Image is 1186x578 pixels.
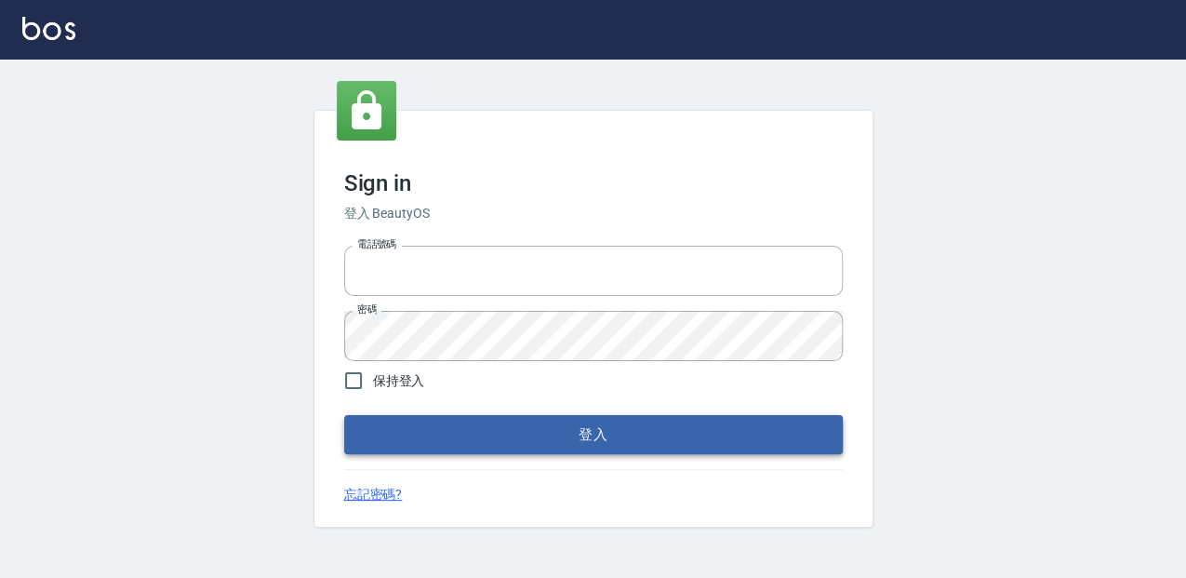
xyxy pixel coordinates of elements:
[22,17,75,40] img: Logo
[344,485,403,504] a: 忘記密碼?
[344,415,843,454] button: 登入
[373,371,425,391] span: 保持登入
[357,302,377,316] label: 密碼
[357,237,396,251] label: 電話號碼
[344,204,843,223] h6: 登入 BeautyOS
[344,170,843,196] h3: Sign in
